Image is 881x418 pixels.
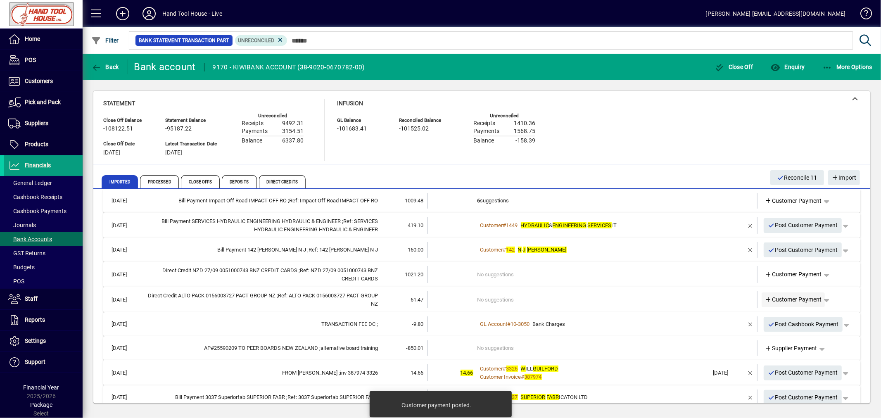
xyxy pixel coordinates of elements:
span: Customer [480,222,503,228]
a: Customer Payment [762,193,825,208]
td: [DATE] [107,217,146,234]
a: Customers [4,71,83,92]
button: Remove [744,366,757,380]
span: 6337.80 [282,138,304,144]
span: & LT [521,222,617,228]
span: Reconcile 11 [777,171,818,185]
a: Knowledge Base [854,2,871,28]
div: Bill Payment 3037 Superiorfab SUPERIOR FABR Ref: 3037 Superiorfab SUPERIOR FABR [146,393,378,401]
span: Customer [480,247,503,253]
span: 1449 [506,222,518,228]
span: Close Off Date [103,141,153,147]
button: Reconcile 11 [770,170,824,185]
span: -9.80 [412,321,423,327]
em: GUILFORD [533,366,558,372]
span: [DATE] [165,150,182,156]
span: Unreconciled [238,38,275,43]
td: [DATE] [107,316,146,332]
a: Cashbook Receipts [4,190,83,204]
span: Reports [25,316,45,323]
span: Post Customer Payment [768,218,838,232]
span: Customer Payment [765,295,822,304]
a: Pick and Pack [4,92,83,113]
span: GST Returns [8,250,45,256]
span: Balance [473,138,494,144]
span: Bank Charges [533,321,565,327]
em: SERVICES [588,222,612,228]
mat-expansion-panel-header: [DATE]Bill Payment Impact Off Road IMPACT OFF RO ;Ref: Impact Off Road IMPACT OFF RO1009.486sugge... [103,189,860,213]
span: -101525.02 [399,126,429,132]
div: [PERSON_NAME] [EMAIL_ADDRESS][DOMAIN_NAME] [706,7,846,20]
a: Staff [4,289,83,309]
div: FROM W G GUILFORD inv 387974 3326 [146,369,378,377]
span: # [503,222,506,228]
button: Back [89,59,121,74]
span: Support [25,359,45,365]
a: GL Account#10-3050 [477,320,533,328]
span: Statement Balance [165,118,217,123]
td: [DATE] [107,340,146,356]
a: Customer Payment [762,292,825,307]
button: Add [109,6,136,21]
span: Post Customer Payment [768,243,838,257]
div: AP#25590209 TO PEER BOARDS NEW ZEALAND alternative board training [146,344,378,352]
span: 1410.36 [514,120,535,127]
a: Customer#3326 [477,364,521,373]
app-page-header-button: Back [83,59,128,74]
span: 9492.31 [282,120,304,127]
span: Close Off Balance [103,118,153,123]
span: 14.66 [411,370,423,376]
a: Supplier Payment [762,341,821,356]
span: 61.47 [411,297,423,303]
span: -108122.51 [103,126,133,132]
mat-expansion-panel-header: [DATE]Direct Credit ALTO PACK 0156003727 PACT GROUP NZ ;Ref: ALTO PACK 0156003727 PACT GROUP NZ61... [103,287,860,312]
span: -850.01 [406,345,423,351]
span: POS [8,278,24,285]
mat-expansion-panel-header: [DATE]Bill Payment SERVICES HYDRAULIC ENGINEERING HYDRAULIC & ENGINEER ;Ref: SERVICES HYDRAULIC E... [103,213,860,238]
label: Unreconciled [490,113,519,119]
a: Journals [4,218,83,232]
span: # [503,247,506,253]
span: Deposits [222,175,257,188]
div: Hand Tool House - Live [162,7,222,20]
a: GST Returns [4,246,83,260]
span: Processed [140,175,179,188]
td: [DATE] [107,291,146,308]
span: 1009.48 [405,197,423,204]
em: SUPERIOR [521,394,546,400]
button: Profile [136,6,162,21]
button: Enquiry [768,59,807,74]
span: Filter [91,37,119,44]
em: 142 [506,247,515,253]
span: Bank Accounts [8,236,52,242]
em: N [518,247,522,253]
span: -158.39 [515,138,535,144]
a: Products [4,134,83,155]
div: Direct Credit NZD 27/09 0051000743 BNZ CREDIT CARDS Ref: NZD 27/09 0051000743 BNZ CREDIT CARDS [146,266,378,283]
div: TRANSACTION FEE DC [146,320,378,328]
span: 419.10 [408,222,423,228]
span: Close Off [715,64,753,70]
a: Home [4,29,83,50]
button: Post Customer Payment [764,366,842,380]
span: Financial Year [24,384,59,391]
span: Supplier Payment [765,344,817,353]
div: Bill Payment SERVICES HYDRAULIC ENGINEERING HYDRAULIC & ENGINEER Ref: SERVICES HYDRAULIC ENGINEER... [146,217,378,233]
button: Remove [744,391,757,404]
span: Staff [25,295,38,302]
button: Post Cashbook Payment [764,317,843,332]
a: Customer Invoice#387974 [477,373,545,381]
em: W [521,366,526,372]
a: Customer#142 [477,245,518,254]
div: Bill Payment Impact Off Road IMPACT OFF RO Ref: Impact Off Road IMPACT OFF RO [146,197,378,205]
a: Budgets [4,260,83,274]
button: Remove [744,243,757,256]
span: Pick and Pack [25,99,61,105]
div: Direct Credit ALTO PACK 0156003727 PACT GROUP NZ Ref: ALTO PACK 0156003727 PACT GROUP NZ [146,292,378,308]
span: # [521,374,525,380]
span: Cashbook Payments [8,208,66,214]
span: Home [25,36,40,42]
span: Latest Transaction Date [165,141,217,147]
em: ENGINEERING [553,222,587,228]
button: Close Off [712,59,755,74]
